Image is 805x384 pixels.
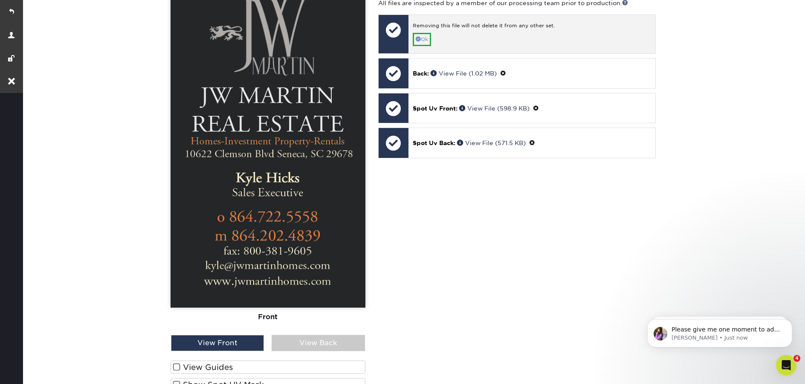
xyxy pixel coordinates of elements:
div: View Back [272,335,365,351]
a: View File (1.02 MB) [431,70,497,77]
a: Ok [413,33,431,46]
div: Removing this file will not delete it from any other set. [413,22,651,33]
iframe: Intercom notifications message [634,301,805,361]
div: Front [171,308,365,326]
label: View Guides [171,361,365,374]
div: View Front [171,335,264,351]
iframe: Google Customer Reviews [2,358,72,381]
a: View File (571.5 KB) [457,140,526,146]
span: Back: [413,70,429,77]
iframe: Intercom live chat [776,355,796,375]
span: 4 [793,355,800,362]
span: Spot Uv Back: [413,140,455,146]
span: Spot Uv Front: [413,105,458,112]
a: View File (598.9 KB) [459,105,530,112]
